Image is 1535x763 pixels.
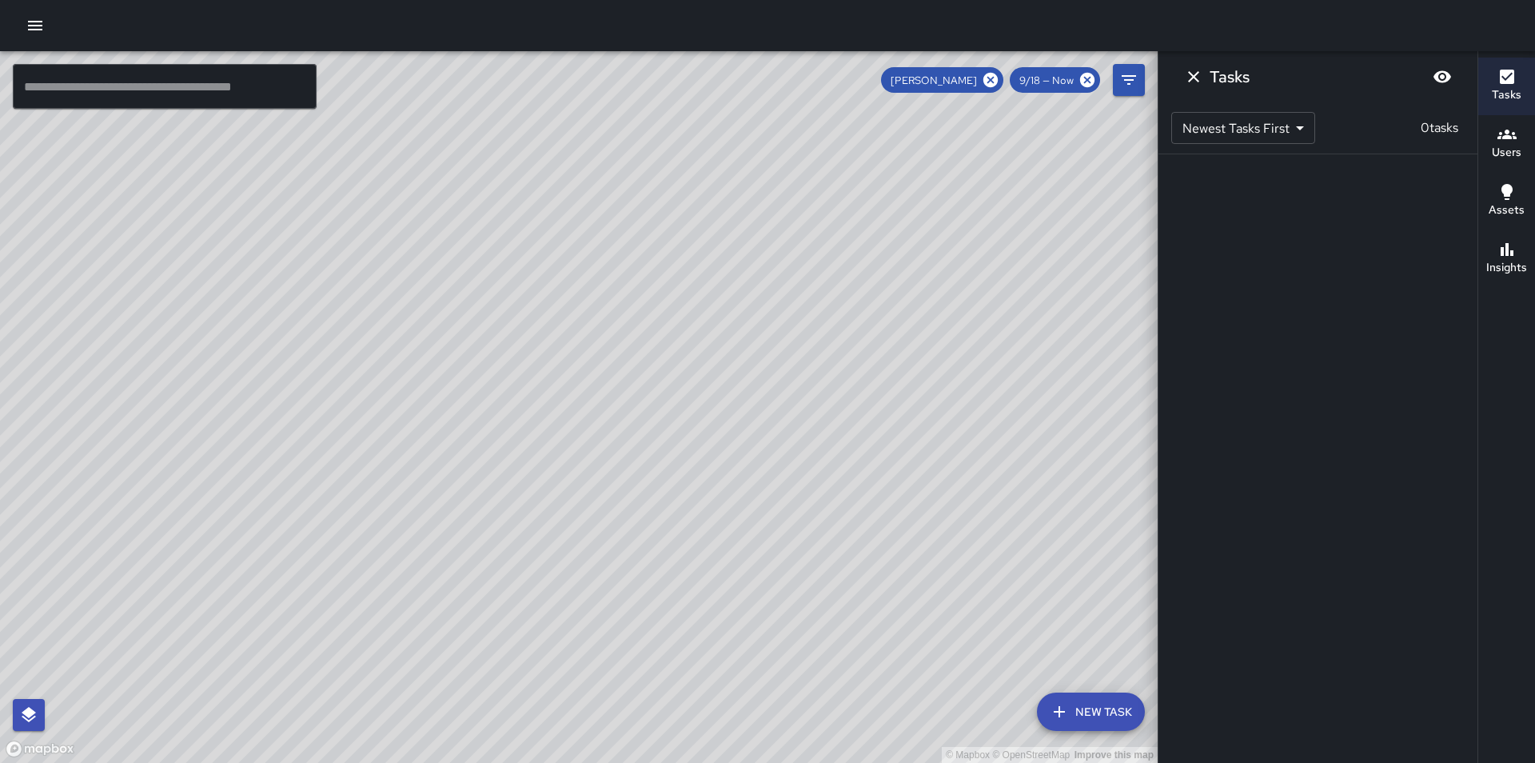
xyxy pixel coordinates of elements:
[1478,58,1535,115] button: Tasks
[1010,67,1100,93] div: 9/18 — Now
[1492,144,1521,162] h6: Users
[1414,118,1465,138] p: 0 tasks
[1171,112,1315,144] div: Newest Tasks First
[1492,86,1521,104] h6: Tasks
[1426,61,1458,93] button: Blur
[1478,115,1535,173] button: Users
[881,74,987,87] span: [PERSON_NAME]
[1010,74,1083,87] span: 9/18 — Now
[1478,173,1535,230] button: Assets
[881,67,1003,93] div: [PERSON_NAME]
[1478,230,1535,288] button: Insights
[1113,64,1145,96] button: Filters
[1178,61,1210,93] button: Dismiss
[1037,693,1145,731] button: New Task
[1486,259,1527,277] h6: Insights
[1489,202,1525,219] h6: Assets
[1210,64,1250,90] h6: Tasks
